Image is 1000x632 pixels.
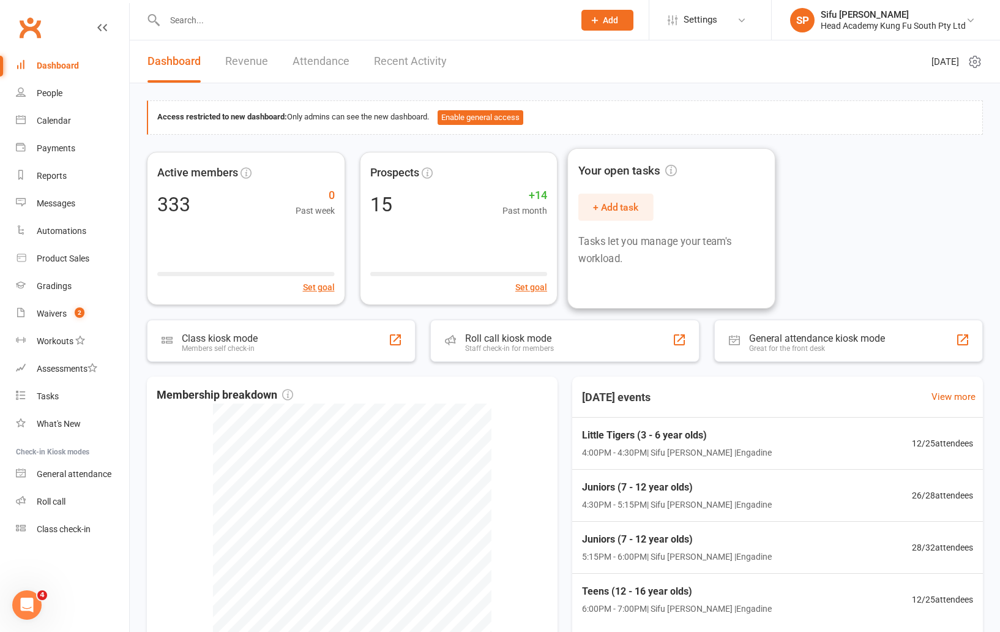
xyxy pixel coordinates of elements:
[182,344,258,353] div: Members self check-in
[16,80,129,107] a: People
[912,593,973,606] span: 12 / 25 attendees
[572,386,660,408] h3: [DATE] events
[16,52,129,80] a: Dashboard
[37,254,89,263] div: Product Sales
[225,40,268,83] a: Revenue
[603,15,618,25] span: Add
[582,498,772,511] span: 4:30PM - 5:15PM | Sifu [PERSON_NAME] | Engadine
[157,110,973,125] div: Only admins can see the new dashboard.
[931,389,976,404] a: View more
[582,480,772,495] span: Juniors (7 - 12 year olds)
[370,195,392,214] div: 15
[582,584,772,600] span: Teens (12 - 16 year olds)
[15,12,45,43] a: Clubworx
[502,187,547,205] span: +14
[16,410,129,438] a: What's New
[370,164,419,182] span: Prospects
[16,245,129,273] a: Product Sales
[465,333,554,344] div: Roll call kiosk mode
[303,280,335,294] button: Set goal
[821,9,966,20] div: Sifu [PERSON_NAME]
[37,469,111,479] div: General attendance
[157,195,190,214] div: 333
[157,164,238,182] span: Active members
[16,461,129,488] a: General attendance kiosk mode
[37,116,71,126] div: Calendar
[296,204,335,217] span: Past week
[16,190,129,217] a: Messages
[821,20,966,31] div: Head Academy Kung Fu South Pty Ltd
[157,386,293,404] span: Membership breakdown
[37,364,97,374] div: Assessments
[515,280,547,294] button: Set goal
[37,336,73,346] div: Workouts
[374,40,447,83] a: Recent Activity
[912,437,973,450] span: 12 / 25 attendees
[582,446,772,459] span: 4:00PM - 4:30PM | Sifu [PERSON_NAME] | Engadine
[296,187,335,205] span: 0
[37,226,86,236] div: Automations
[582,532,772,547] span: Juniors (7 - 12 year olds)
[582,602,772,615] span: 6:00PM - 7:00PM | Sifu [PERSON_NAME] | Engadine
[16,516,129,543] a: Class kiosk mode
[157,112,287,121] strong: Access restricted to new dashboard:
[37,171,67,181] div: Reports
[16,300,129,328] a: Waivers 2
[931,55,959,69] span: [DATE]
[37,281,72,291] div: Gradings
[16,217,129,245] a: Automations
[465,344,554,353] div: Staff check-in for members
[37,497,65,506] div: Roll call
[37,309,67,318] div: Waivers
[749,333,885,344] div: General attendance kiosk mode
[37,143,75,153] div: Payments
[16,273,129,300] a: Gradings
[578,194,654,220] button: + Add task
[161,12,565,29] input: Search...
[182,333,258,344] div: Class kiosk mode
[16,328,129,355] a: Workouts
[582,427,772,443] span: Little Tigers (3 - 6 year olds)
[912,541,973,554] span: 28 / 32 attendees
[16,162,129,190] a: Reports
[37,419,81,429] div: What's New
[37,61,79,70] div: Dashboard
[75,307,84,318] span: 2
[578,233,764,266] p: Tasks let you manage your team's workload.
[12,590,42,620] iframe: Intercom live chat
[502,204,547,217] span: Past month
[16,383,129,410] a: Tasks
[147,40,201,83] a: Dashboard
[790,8,815,32] div: SP
[16,488,129,516] a: Roll call
[37,590,47,600] span: 4
[578,161,676,179] span: Your open tasks
[16,135,129,162] a: Payments
[16,355,129,383] a: Assessments
[684,6,717,34] span: Settings
[582,550,772,563] span: 5:15PM - 6:00PM | Sifu [PERSON_NAME] | Engadine
[749,344,885,353] div: Great for the front desk
[37,524,91,534] div: Class check-in
[438,110,523,125] button: Enable general access
[16,107,129,135] a: Calendar
[293,40,349,83] a: Attendance
[37,198,75,208] div: Messages
[37,391,59,401] div: Tasks
[37,88,62,98] div: People
[912,489,973,502] span: 26 / 28 attendees
[581,10,633,31] button: Add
